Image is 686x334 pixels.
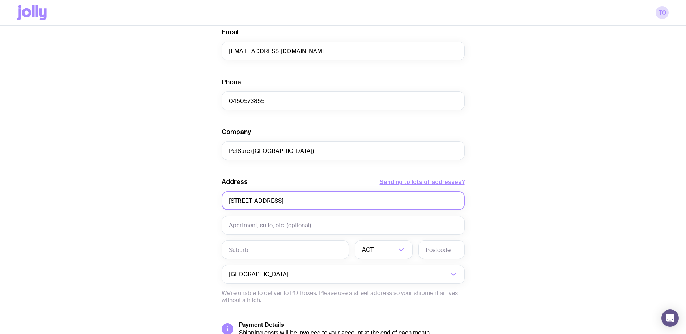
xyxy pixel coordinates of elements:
[222,78,241,86] label: Phone
[222,177,248,186] label: Address
[290,265,448,284] input: Search for option
[418,240,465,259] input: Postcode
[222,128,251,136] label: Company
[222,265,465,284] div: Search for option
[355,240,413,259] div: Search for option
[362,240,375,259] span: ACT
[222,191,465,210] input: Street Address
[375,240,396,259] input: Search for option
[222,240,349,259] input: Suburb
[239,321,465,329] h5: Payment Details
[222,290,465,304] p: We’re unable to deliver to PO Boxes. Please use a street address so your shipment arrives without...
[656,6,669,19] a: TO
[661,309,679,327] div: Open Intercom Messenger
[222,28,238,37] label: Email
[222,91,465,110] input: 0400 123 456
[222,216,465,235] input: Apartment, suite, etc. (optional)
[229,265,290,284] span: [GEOGRAPHIC_DATA]
[380,177,465,186] button: Sending to lots of addresses?
[222,141,465,160] input: Company Name (optional)
[222,42,465,60] input: employee@company.com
